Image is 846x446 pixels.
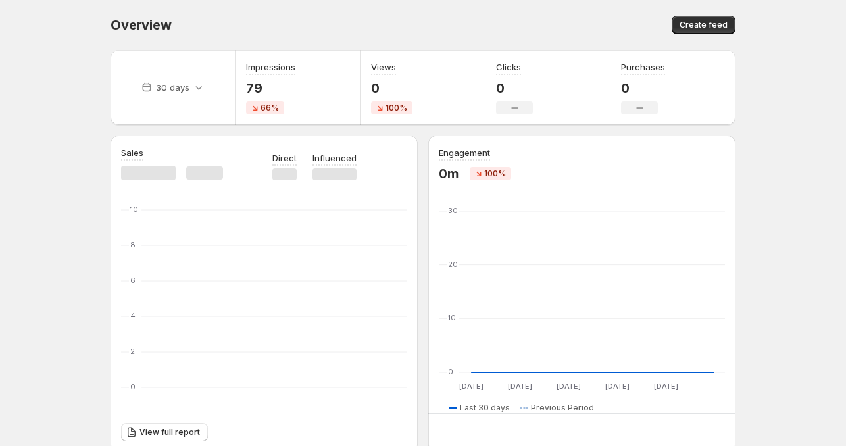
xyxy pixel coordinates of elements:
h3: Impressions [246,61,295,74]
span: 100% [484,168,506,179]
text: 10 [130,205,138,214]
h3: Clicks [496,61,521,74]
text: 0 [130,382,136,391]
text: 2 [130,347,135,356]
span: View full report [139,427,200,437]
p: 0 [496,80,533,96]
text: 10 [448,313,456,322]
text: 4 [130,311,136,320]
span: 100% [386,103,407,113]
p: 0 [371,80,412,96]
text: 8 [130,240,136,249]
h3: Sales [121,146,143,159]
text: [DATE] [654,382,678,391]
p: 0m [439,166,459,182]
span: Previous Period [531,403,594,413]
text: [DATE] [605,382,630,391]
p: 30 days [156,81,189,94]
span: Overview [111,17,171,33]
text: 20 [448,260,458,269]
text: [DATE] [508,382,532,391]
h3: Views [371,61,396,74]
span: 66% [261,103,279,113]
text: 0 [448,367,453,376]
h3: Engagement [439,146,490,159]
text: 30 [448,206,458,215]
text: 6 [130,276,136,285]
h3: Purchases [621,61,665,74]
text: [DATE] [459,382,484,391]
span: Last 30 days [460,403,510,413]
p: Influenced [312,151,357,164]
p: 0 [621,80,665,96]
text: [DATE] [557,382,581,391]
p: 79 [246,80,295,96]
p: Direct [272,151,297,164]
button: Create feed [672,16,735,34]
a: View full report [121,423,208,441]
span: Create feed [680,20,728,30]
